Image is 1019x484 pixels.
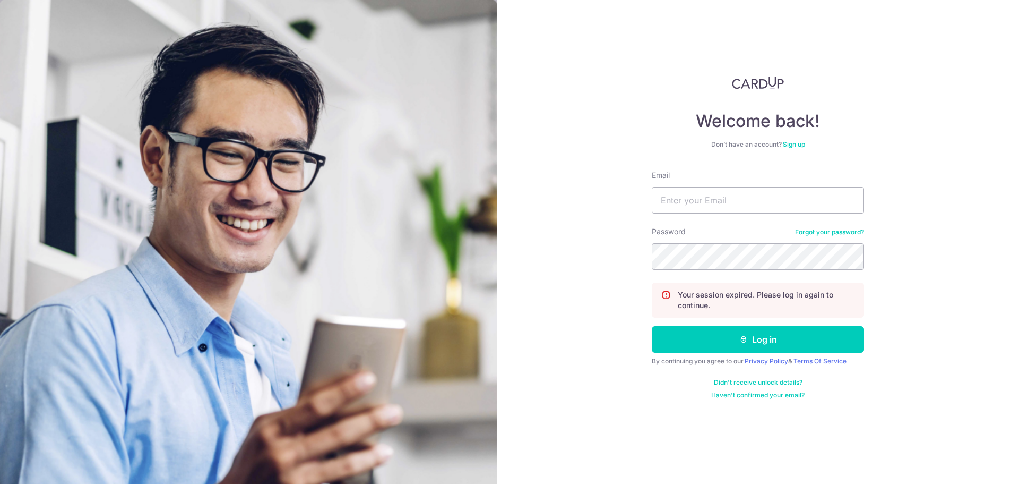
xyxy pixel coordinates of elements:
p: Your session expired. Please log in again to continue. [678,290,855,311]
button: Log in [652,326,864,353]
div: By continuing you agree to our & [652,357,864,366]
a: Didn't receive unlock details? [714,378,802,387]
a: Haven't confirmed your email? [711,391,805,400]
a: Privacy Policy [745,357,788,365]
a: Forgot your password? [795,228,864,236]
h4: Welcome back! [652,111,864,132]
img: CardUp Logo [732,77,784,89]
a: Terms Of Service [793,357,847,365]
label: Password [652,226,686,237]
input: Enter your Email [652,187,864,214]
div: Don’t have an account? [652,140,864,149]
label: Email [652,170,670,181]
a: Sign up [783,140,805,148]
